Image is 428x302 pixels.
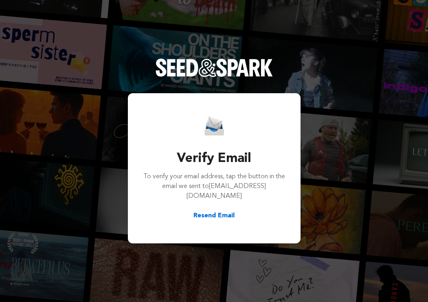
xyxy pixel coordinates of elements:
[156,59,273,77] img: Seed&Spark Logo
[187,183,266,199] span: [EMAIL_ADDRESS][DOMAIN_NAME]
[156,59,273,93] a: Seed&Spark Homepage
[204,116,224,136] img: Seed&Spark Email Icon
[193,211,235,221] button: Resend Email
[143,172,286,201] p: To verify your email address, tap the button in the email we sent to
[143,149,286,169] h3: Verify Email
